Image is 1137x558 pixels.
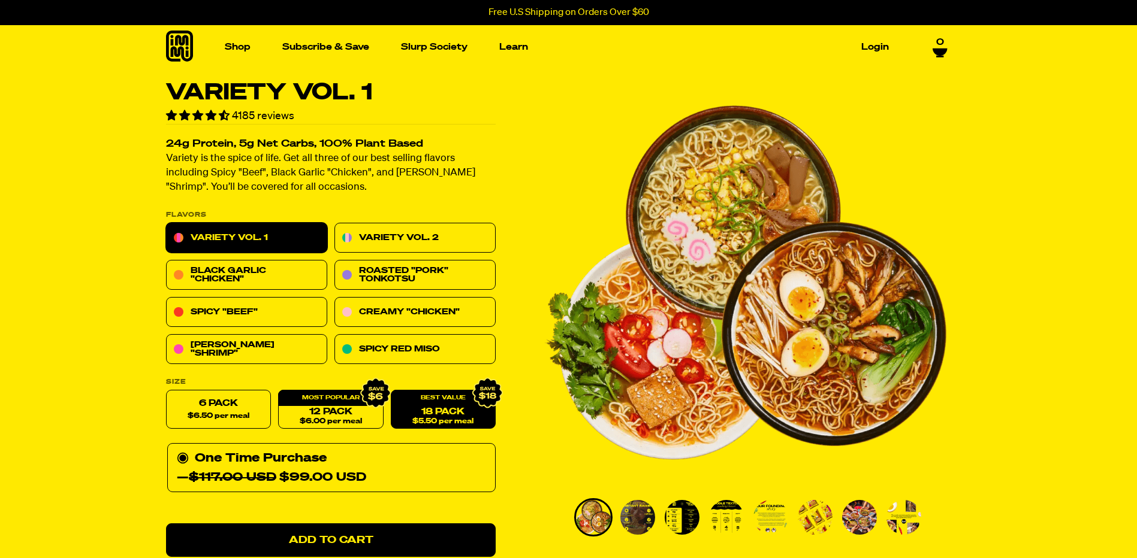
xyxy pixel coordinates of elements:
a: Subscribe & Save [278,38,374,56]
img: Variety Vol. 1 [709,500,744,535]
li: Go to slide 2 [619,498,657,536]
span: Add to Cart [288,535,373,545]
img: Variety Vol. 1 [842,500,877,535]
span: $6.00 per meal [299,418,361,426]
span: 4185 reviews [232,111,294,122]
a: Black Garlic "Chicken" [166,260,327,290]
nav: Main navigation [220,25,894,69]
li: 1 of 8 [544,81,947,484]
span: 0 [936,33,944,44]
h1: Variety Vol. 1 [166,81,496,104]
a: 0 [933,33,948,53]
img: Variety Vol. 1 [753,500,788,535]
div: PDP main carousel thumbnails [544,498,947,536]
a: Roasted "Pork" Tonkotsu [334,260,496,290]
li: Go to slide 8 [885,498,923,536]
li: Go to slide 3 [663,498,701,536]
li: Go to slide 4 [707,498,746,536]
a: Creamy "Chicken" [334,298,496,327]
a: Variety Vol. 2 [334,223,496,253]
li: Go to slide 5 [752,498,790,536]
h2: 24g Protein, 5g Net Carbs, 100% Plant Based [166,139,496,150]
span: $5.50 per meal [412,418,474,426]
li: Go to slide 6 [796,498,834,536]
li: Go to slide 1 [574,498,613,536]
p: Free U.S Shipping on Orders Over $60 [488,7,649,18]
p: Variety is the spice of life. Get all three of our best selling flavors including Spicy "Beef", B... [166,152,496,195]
a: Add to Cart [166,524,496,557]
span: $6.50 per meal [188,413,249,420]
span: — $99.00 USD [177,468,366,487]
img: Variety Vol. 1 [665,500,699,535]
span: 4.55 stars [166,111,232,122]
img: Variety Vol. 1 [798,500,833,535]
a: [PERSON_NAME] "Shrimp" [166,335,327,365]
label: 6 Pack [166,390,271,429]
label: Size [166,379,496,386]
a: 18 Pack$5.50 per meal [390,390,495,429]
img: Variety Vol. 1 [886,500,921,535]
a: Shop [220,38,255,56]
li: Go to slide 7 [840,498,879,536]
a: Slurp Society [396,38,472,56]
img: Variety Vol. 1 [544,81,947,484]
a: Spicy Red Miso [334,335,496,365]
iframe: Marketing Popup [6,503,126,552]
div: PDP main carousel [544,81,947,484]
a: Spicy "Beef" [166,298,327,327]
a: Variety Vol. 1 [166,223,327,253]
div: One Time Purchase [167,444,496,493]
img: Variety Vol. 1 [620,500,655,535]
a: 12 Pack$6.00 per meal [278,390,383,429]
del: $117.00 USD [189,472,276,484]
a: Learn [494,38,533,56]
p: Flavors [166,212,496,219]
img: Variety Vol. 1 [576,500,611,535]
a: Login [856,38,894,56]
